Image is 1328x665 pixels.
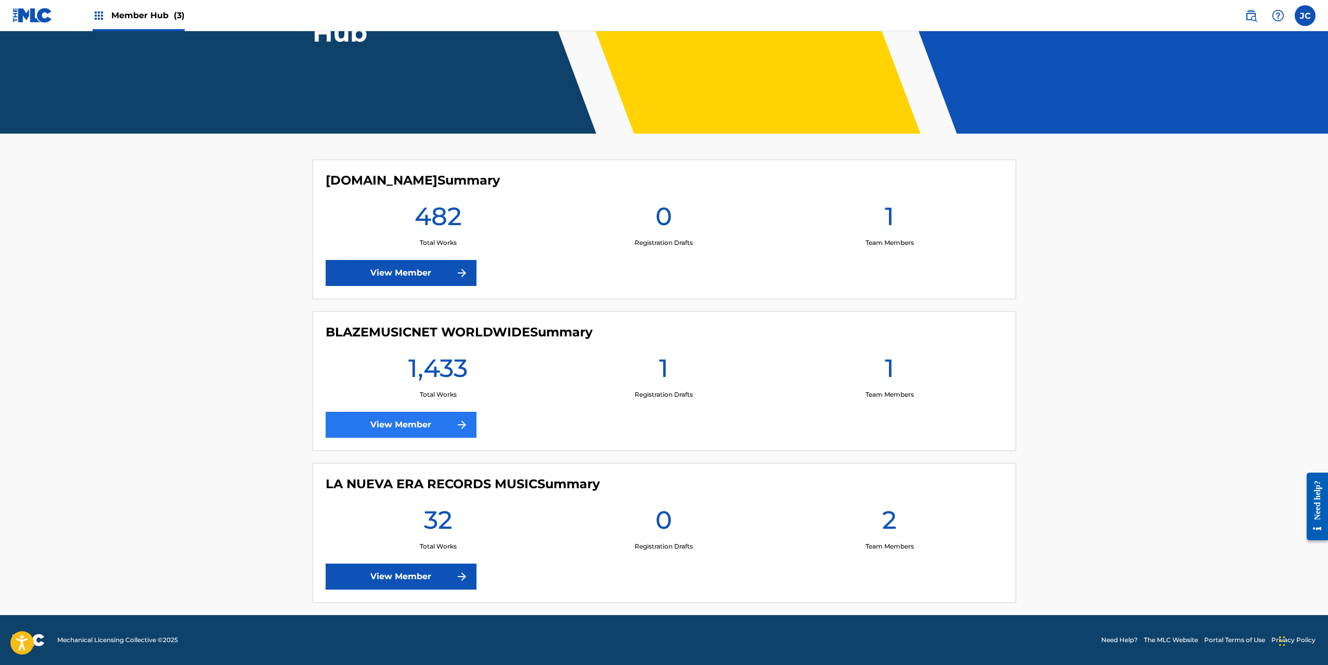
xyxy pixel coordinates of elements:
img: f7272a7cc735f4ea7f67.svg [456,570,468,583]
img: logo [12,634,45,646]
p: Registration Drafts [635,542,693,551]
h1: 32 [424,504,453,542]
div: Help [1268,5,1288,26]
h1: 2 [882,504,897,542]
img: help [1272,9,1284,22]
p: Team Members [866,542,914,551]
p: Team Members [866,390,914,399]
img: f7272a7cc735f4ea7f67.svg [456,419,468,431]
iframe: Resource Center [1299,465,1328,549]
p: Total Works [420,542,457,551]
img: Top Rightsholders [93,9,105,22]
p: Registration Drafts [635,238,693,247]
h1: 1,433 [408,353,468,390]
a: View Member [326,412,476,438]
div: Drag [1279,625,1285,657]
h4: BLAZEMUSIC.NET [326,173,500,188]
img: search [1245,9,1257,22]
p: Registration Drafts [635,390,693,399]
a: The MLC Website [1144,635,1198,645]
p: Total Works [420,238,457,247]
h1: 0 [655,201,672,238]
a: Need Help? [1101,635,1138,645]
a: Privacy Policy [1271,635,1316,645]
img: f7272a7cc735f4ea7f67.svg [456,267,468,279]
span: (3) [174,10,185,20]
a: Portal Terms of Use [1204,635,1265,645]
span: Member Hub [111,9,185,21]
span: Mechanical Licensing Collective © 2025 [57,635,178,645]
iframe: Chat Widget [1276,615,1328,665]
p: Team Members [866,238,914,247]
h1: 482 [415,201,462,238]
h1: 1 [885,201,894,238]
p: Total Works [420,390,457,399]
img: MLC Logo [12,8,53,23]
h4: LA NUEVA ERA RECORDS MUSIC [326,476,600,492]
h4: BLAZEMUSICNET WORLDWIDE [326,324,592,340]
a: View Member [326,564,476,590]
h1: 1 [885,353,894,390]
a: Public Search [1241,5,1261,26]
h1: 1 [659,353,668,390]
h1: 0 [655,504,672,542]
div: User Menu [1295,5,1316,26]
a: View Member [326,260,476,286]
